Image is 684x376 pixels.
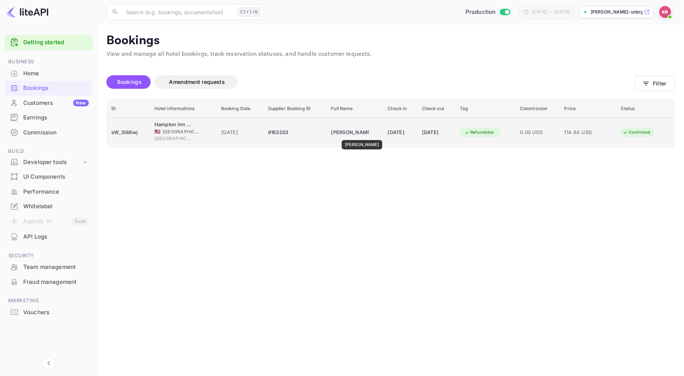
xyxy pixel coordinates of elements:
span: [GEOGRAPHIC_DATA] [154,135,192,142]
th: Tag [455,100,515,118]
span: Business [4,58,93,66]
a: Home [4,66,93,80]
a: Team management [4,260,93,274]
span: Build [4,147,93,155]
div: [DATE] — [DATE] [532,9,570,15]
th: Hotel informations [150,100,217,118]
div: Whitelabel [23,202,89,211]
div: Customers [23,99,89,107]
div: Commission [4,125,93,140]
button: Collapse navigation [42,357,55,370]
div: sW_SI88wj [111,127,145,139]
span: Security [4,252,93,260]
div: Fraud management [23,278,89,286]
th: Full Name [327,100,383,118]
div: [DATE] [388,127,413,139]
th: Status [617,100,675,118]
div: 9163203 [268,127,322,139]
div: Switch to Sandbox mode [462,8,513,16]
div: Hampton Inn & Suites Chippewa Falls [154,121,192,128]
a: Getting started [23,38,89,47]
button: Filter [635,76,675,91]
div: API Logs [23,233,89,241]
div: Luis Merchan [331,127,369,139]
input: Search (e.g. bookings, documentation) [121,4,235,19]
div: Team management [4,260,93,275]
th: Supplier Booking ID [263,100,327,118]
div: account-settings tabs [106,75,635,89]
div: Refundable [460,128,499,137]
th: Booking Date [217,100,263,118]
div: CustomersNew [4,96,93,110]
th: Price [560,100,617,118]
span: 0.00 USD [520,128,555,137]
table: booking table [107,100,675,147]
span: Marketing [4,297,93,305]
span: United States of America [154,129,160,134]
a: CustomersNew [4,96,93,110]
span: 114.84 USD [564,128,602,137]
div: Home [4,66,93,81]
div: New [73,100,89,106]
img: Kobus Roux [659,6,671,18]
div: Earnings [4,110,93,125]
div: Fraud management [4,275,93,289]
a: Commission [4,125,93,139]
div: Getting started [4,35,93,50]
div: Home [23,69,89,78]
th: Commission [515,100,560,118]
th: Check out [418,100,455,118]
a: Performance [4,185,93,198]
span: [GEOGRAPHIC_DATA] [163,128,200,135]
div: Confirmed [618,128,655,137]
span: Bookings [118,79,142,85]
div: API Logs [4,230,93,244]
th: ID [107,100,150,118]
p: Bookings [106,33,675,48]
a: API Logs [4,230,93,243]
a: Bookings [4,81,93,95]
span: Production [465,8,496,16]
span: [DATE] [221,128,259,137]
div: Bookings [23,84,89,93]
div: Bookings [4,81,93,95]
img: LiteAPI logo [6,6,48,18]
div: Developer tools [23,158,81,167]
div: [DATE] [422,127,451,139]
p: View and manage all hotel bookings, track reservation statuses, and handle customer requests. [106,50,675,59]
a: Earnings [4,110,93,124]
a: Vouchers [4,305,93,319]
div: Commission [23,128,89,137]
div: Ctrl+K [238,7,261,17]
div: Performance [23,188,89,196]
div: Whitelabel [4,199,93,214]
a: UI Components [4,170,93,184]
p: [PERSON_NAME]-unbrg.[PERSON_NAME]... [591,9,643,15]
div: Team management [23,263,89,272]
div: Vouchers [4,305,93,320]
div: Developer tools [4,156,93,169]
th: Check in [383,100,418,118]
span: Amendment requests [169,79,225,85]
div: UI Components [23,173,89,181]
div: Vouchers [23,308,89,317]
a: Fraud management [4,275,93,289]
div: Earnings [23,113,89,122]
a: Whitelabel [4,199,93,213]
